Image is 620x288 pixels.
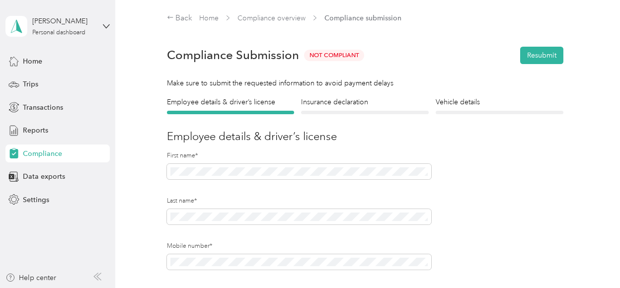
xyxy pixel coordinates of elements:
[23,79,38,89] span: Trips
[23,102,63,113] span: Transactions
[5,273,56,283] button: Help center
[436,97,563,107] h4: Vehicle details
[237,14,306,22] a: Compliance overview
[167,12,193,24] div: Back
[167,128,563,144] h3: Employee details & driver’s license
[23,148,62,159] span: Compliance
[167,242,431,251] label: Mobile number*
[167,97,295,107] h4: Employee details & driver’s license
[324,13,401,23] span: Compliance submission
[301,97,429,107] h4: Insurance declaration
[167,197,431,206] label: Last name*
[304,50,364,61] span: Not Compliant
[520,47,563,64] button: Resubmit
[23,195,49,205] span: Settings
[167,151,431,160] label: First name*
[167,48,299,62] h1: Compliance Submission
[23,125,48,136] span: Reports
[23,56,42,67] span: Home
[23,171,65,182] span: Data exports
[199,14,219,22] a: Home
[167,78,563,88] div: Make sure to submit the requested information to avoid payment delays
[32,16,94,26] div: [PERSON_NAME]
[564,232,620,288] iframe: Everlance-gr Chat Button Frame
[32,30,85,36] div: Personal dashboard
